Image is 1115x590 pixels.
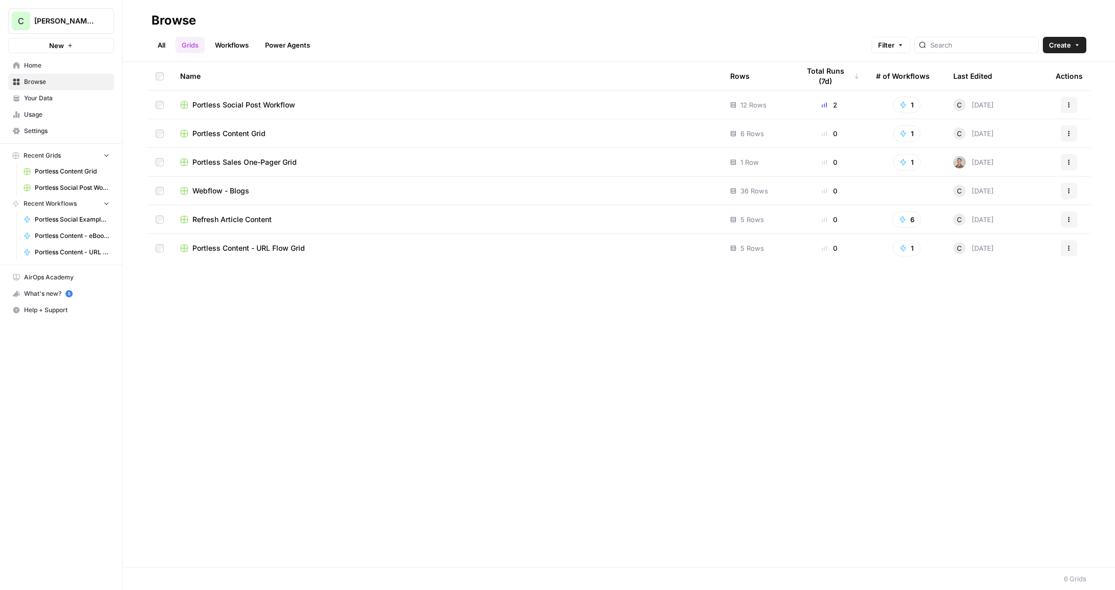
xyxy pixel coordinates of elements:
span: C [957,243,962,253]
button: 1 [893,154,921,170]
button: New [8,38,114,53]
a: Home [8,57,114,74]
span: Create [1049,40,1071,50]
div: [DATE] [953,99,994,111]
span: Home [24,61,110,70]
span: Portless Sales One-Pager Grid [192,157,297,167]
img: 4yfsw5nbgnjndjxiclp0c6s77hvk [953,156,966,168]
div: [DATE] [953,185,994,197]
a: Portless Content Grid [180,128,714,139]
span: 36 Rows [740,186,768,196]
div: Last Edited [953,62,992,90]
a: Portless Social Post Workflow [180,100,714,110]
span: C [957,214,962,225]
a: Usage [8,106,114,123]
div: 0 [799,128,860,139]
div: What's new? [9,286,114,301]
button: 1 [893,97,921,113]
div: 2 [799,100,860,110]
button: 1 [893,125,921,142]
span: Portless Content - eBook Flow [35,231,110,241]
span: 1 Row [740,157,759,167]
span: Portless Content - URL Flow Grid [192,243,305,253]
div: 0 [799,186,860,196]
input: Search [930,40,1034,50]
span: Portless Content Grid [192,128,266,139]
span: Settings [24,126,110,136]
span: Browse [24,77,110,86]
a: Settings [8,123,114,139]
span: New [49,40,64,51]
button: Recent Workflows [8,196,114,211]
button: What's new? 5 [8,286,114,302]
div: [DATE] [953,127,994,140]
span: C [18,15,24,27]
span: Portless Social Example Flow [35,215,110,224]
span: 12 Rows [740,100,767,110]
span: Portless Social Post Workflow [35,183,110,192]
div: # of Workflows [876,62,930,90]
a: AirOps Academy [8,269,114,286]
div: [DATE] [953,242,994,254]
span: C [957,100,962,110]
a: Workflows [209,37,255,53]
a: Your Data [8,90,114,106]
span: Portless Social Post Workflow [192,100,295,110]
span: Refresh Article Content [192,214,272,225]
span: 6 Rows [740,128,764,139]
div: [DATE] [953,156,994,168]
div: Browse [151,12,196,29]
div: Total Runs (7d) [799,62,860,90]
a: All [151,37,171,53]
span: Recent Grids [24,151,61,160]
div: 6 Grids [1064,574,1086,584]
span: 5 Rows [740,214,764,225]
button: Filter [871,37,910,53]
span: [PERSON_NAME]'s Workspace [34,16,96,26]
span: 5 Rows [740,243,764,253]
span: C [957,186,962,196]
div: Actions [1056,62,1083,90]
button: Recent Grids [8,148,114,163]
button: 6 [892,211,921,228]
span: Help + Support [24,305,110,315]
text: 5 [68,291,70,296]
a: Portless Content - eBook Flow [19,228,114,244]
a: Power Agents [259,37,316,53]
a: Portless Content - URL Flow [19,244,114,260]
button: Workspace: Chris's Workspace [8,8,114,34]
span: Your Data [24,94,110,103]
span: Webflow - Blogs [192,186,249,196]
a: Webflow - Blogs [180,186,714,196]
a: Portless Social Example Flow [19,211,114,228]
span: Filter [878,40,894,50]
a: Portless Sales One-Pager Grid [180,157,714,167]
a: Browse [8,74,114,90]
a: Portless Content Grid [19,163,114,180]
span: Portless Content Grid [35,167,110,176]
a: Grids [176,37,205,53]
a: 5 [65,290,73,297]
a: Portless Content - URL Flow Grid [180,243,714,253]
button: Help + Support [8,302,114,318]
div: 0 [799,243,860,253]
span: AirOps Academy [24,273,110,282]
span: Portless Content - URL Flow [35,248,110,257]
span: Usage [24,110,110,119]
a: Portless Social Post Workflow [19,180,114,196]
button: Create [1043,37,1086,53]
div: [DATE] [953,213,994,226]
div: Rows [730,62,750,90]
button: 1 [893,240,921,256]
span: C [957,128,962,139]
a: Refresh Article Content [180,214,714,225]
span: Recent Workflows [24,199,77,208]
div: Name [180,62,714,90]
div: 0 [799,157,860,167]
div: 0 [799,214,860,225]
